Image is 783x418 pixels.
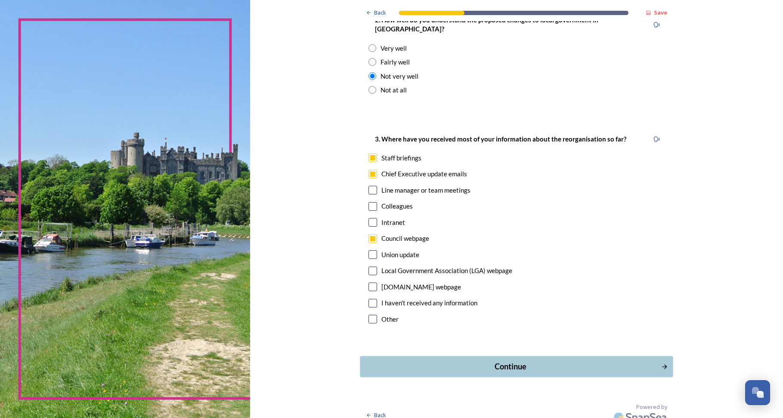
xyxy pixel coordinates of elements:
div: Fairly well [381,57,410,67]
div: Very well [381,43,407,53]
span: Back [374,9,386,17]
div: Colleagues [381,201,413,211]
div: Continue [365,361,656,372]
div: Not at all [381,85,407,95]
div: Other [381,314,399,324]
div: Council webpage [381,234,429,243]
strong: Save [654,9,667,16]
span: Powered by [636,403,667,411]
button: Open Chat [745,380,770,405]
div: Chief Executive update emails [381,169,467,179]
div: Line manager or team meetings [381,185,470,195]
div: I haven't received any information [381,298,477,308]
strong: 3. Where have you received most of your information about the reorganisation so far? [375,135,626,143]
button: Continue [360,356,673,377]
div: Not very well [381,71,418,81]
div: Union update [381,250,419,260]
div: Staff briefings [381,153,421,163]
div: Local Government Association (LGA) webpage [381,266,512,276]
div: Intranet [381,218,405,227]
div: [DOMAIN_NAME] webpage [381,282,461,292]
